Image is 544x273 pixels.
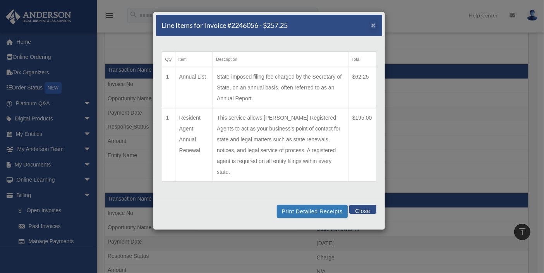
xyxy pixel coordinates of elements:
[371,21,376,29] button: Close
[348,67,376,108] td: $62.25
[213,52,348,67] th: Description
[348,52,376,67] th: Total
[175,108,213,182] td: Resident Agent Annual Renewal
[175,67,213,108] td: Annual List
[371,21,376,29] span: ×
[162,108,175,182] td: 1
[213,67,348,108] td: State-imposed filing fee charged by the Secretary of State, on an annual basis, often referred to...
[175,52,213,67] th: Item
[162,67,175,108] td: 1
[213,108,348,182] td: This service allows [PERSON_NAME] Registered Agents to act as your business's point of contact fo...
[349,205,376,214] button: Close
[162,52,175,67] th: Qty
[162,21,288,30] h5: Line Items for Invoice #2246056 - $257.25
[348,108,376,182] td: $195.00
[277,205,348,218] button: Print Detailed Receipts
